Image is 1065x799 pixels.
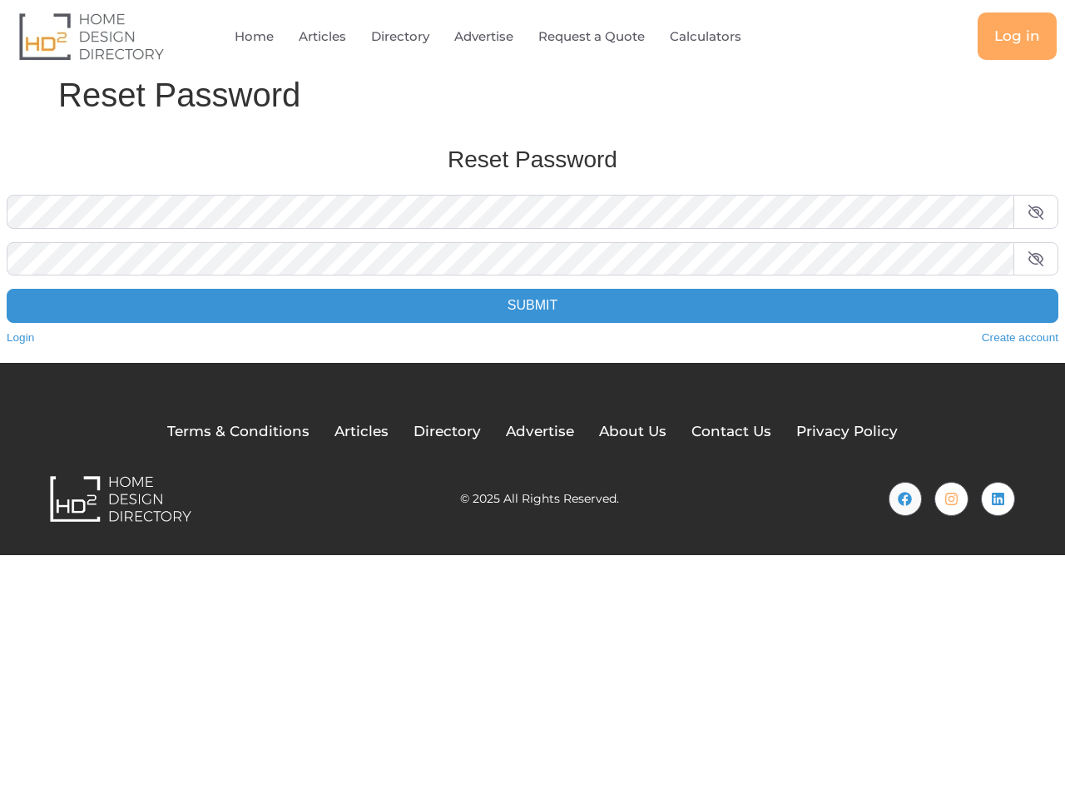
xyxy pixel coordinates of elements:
[334,421,389,443] a: Articles
[299,17,346,56] a: Articles
[7,330,34,346] a: Login
[7,145,1058,175] h3: Reset Password
[691,421,771,443] a: Contact Us
[994,29,1040,43] span: Log in
[58,75,1007,115] h1: Reset Password
[235,17,274,56] a: Home
[371,17,429,56] a: Directory
[167,421,310,443] a: Terms & Conditions
[506,421,574,443] a: Advertise
[599,421,666,443] a: About Us
[414,421,481,443] a: Directory
[7,289,1058,322] button: Submit
[796,421,898,443] a: Privacy Policy
[982,330,1058,346] a: Create account
[218,17,795,56] nav: Menu
[670,17,741,56] a: Calculators
[454,17,513,56] a: Advertise
[460,493,619,504] h2: © 2025 All Rights Reserved.
[538,17,645,56] a: Request a Quote
[978,12,1057,60] a: Log in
